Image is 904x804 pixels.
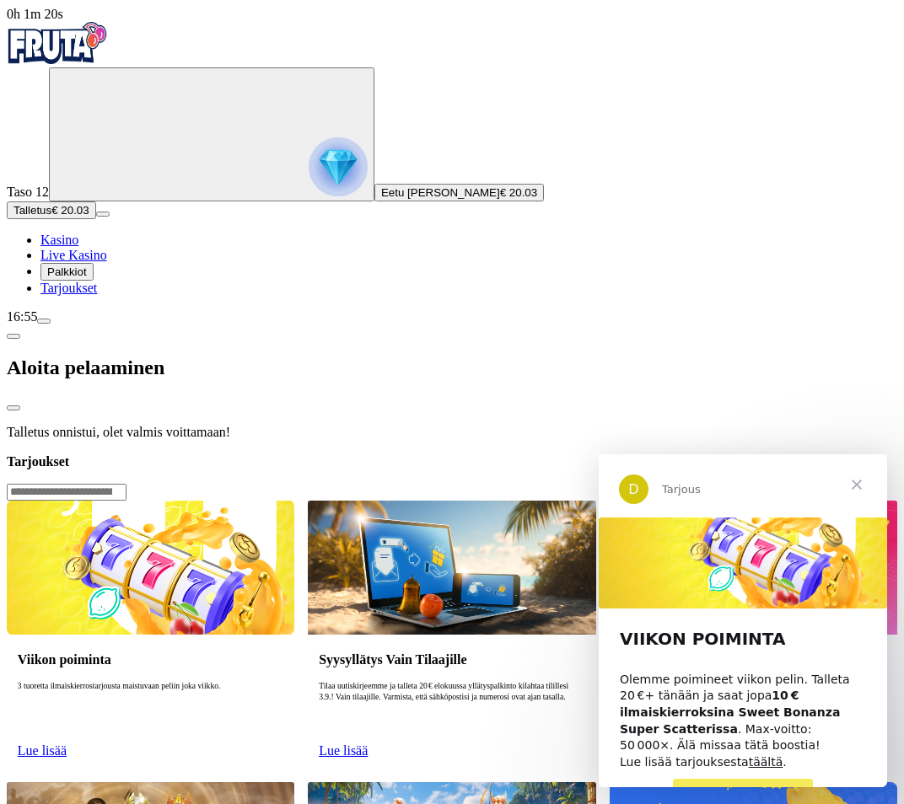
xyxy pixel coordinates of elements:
nav: Main menu [7,233,897,296]
span: user session time [7,7,63,21]
button: Eetu [PERSON_NAME]€ 20.03 [374,184,544,201]
h3: Tarjoukset [7,453,897,469]
a: Live Kasino [40,248,107,262]
img: Fruta [7,22,108,64]
nav: Primary [7,22,897,296]
span: Taso 12 [7,185,49,199]
p: 3 tuoretta ilmaiskierrostarjousta maistuvaan peliin joka viikko. [18,681,284,735]
img: Viikon poiminta [7,501,294,635]
h3: Syysyllätys Vain Tilaajille [319,651,585,667]
a: PELAA NYT [74,324,215,355]
span: Eetu [PERSON_NAME] [381,186,500,199]
a: Fruta [7,52,108,67]
iframe: Intercom live chat viesti [599,454,887,787]
span: Talletus [13,204,51,217]
span: € 20.03 [500,186,537,199]
h3: Viikon poiminta [18,651,284,667]
p: Talletus onnistui, olet valmis voittamaan! [7,425,897,440]
a: Lue lisää [18,743,67,758]
button: menu [96,212,110,217]
h2: Aloita pelaaminen [7,356,897,379]
button: reward progress [49,67,374,201]
a: Lue lisää [319,743,368,758]
span: Palkkiot [47,265,87,278]
span: PELAA NYT [108,332,181,346]
a: Kasino [40,233,78,247]
button: menu [37,319,51,324]
span: € 20.03 [51,204,89,217]
button: chevron-left icon [7,334,20,339]
span: 16:55 [7,309,37,324]
button: Palkkiot [40,263,94,281]
a: Tarjoukset [40,281,97,295]
img: Syysyllätys Vain Tilaajille [308,501,595,635]
img: reward progress [309,137,368,196]
button: close [7,405,20,410]
p: Tilaa uutiskirjeemme ja talleta 20 € elokuussa yllätyspalkinto kilahtaa tilillesi 3.9.! Vain tila... [319,681,585,735]
input: Search [7,484,126,501]
button: Talletusplus icon€ 20.03 [7,201,96,219]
